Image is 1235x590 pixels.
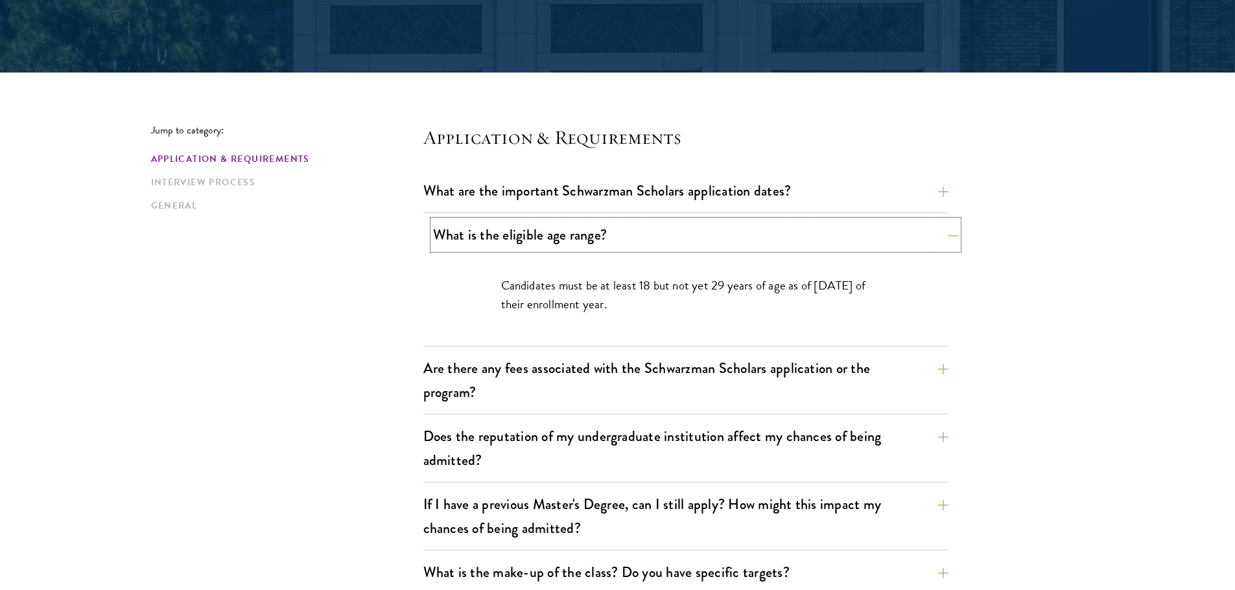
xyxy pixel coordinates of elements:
button: Are there any fees associated with the Schwarzman Scholars application or the program? [423,354,948,407]
h4: Application & Requirements [423,124,948,150]
a: Application & Requirements [151,152,416,166]
p: Candidates must be at least 18 but not yet 29 years of age as of [DATE] of their enrollment year. [501,276,871,313]
button: What is the eligible age range? [433,220,958,249]
button: What is the make-up of the class? Do you have specific targets? [423,558,948,587]
p: Jump to category: [151,124,423,136]
a: Interview Process [151,176,416,189]
button: Does the reputation of my undergraduate institution affect my chances of being admitted? [423,422,948,475]
button: What are the important Schwarzman Scholars application dates? [423,176,948,205]
a: General [151,199,416,212]
button: If I have a previous Master's Degree, can I still apply? How might this impact my chances of bein... [423,490,948,543]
